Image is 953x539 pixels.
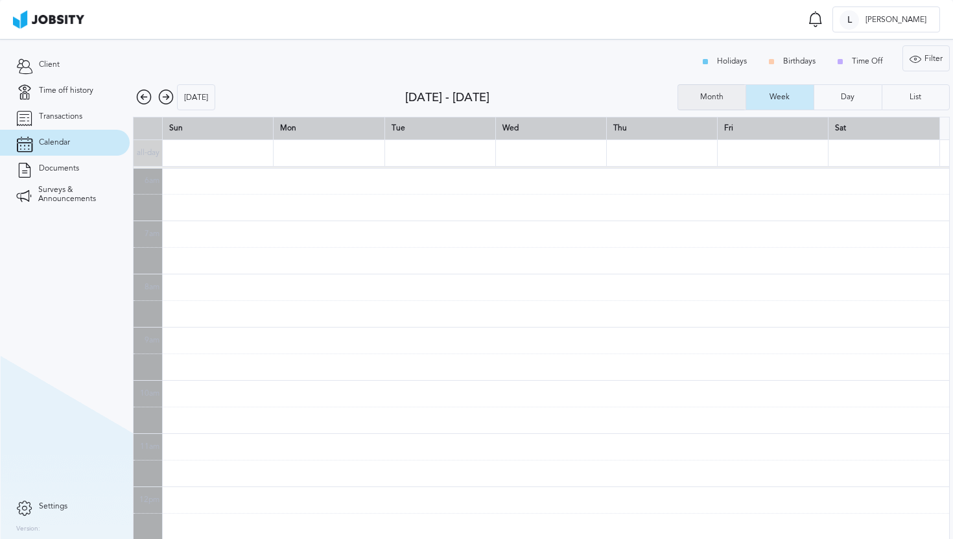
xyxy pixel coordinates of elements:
[145,282,159,291] span: 8am
[137,148,159,157] span: all-day
[139,495,159,504] span: 12pm
[502,123,519,132] span: Wed
[178,85,215,111] div: [DATE]
[694,93,730,102] div: Month
[902,45,950,71] button: Filter
[903,93,928,102] div: List
[39,502,67,511] span: Settings
[13,10,84,29] img: ab4bad089aa723f57921c736e9817d99.png
[832,6,940,32] button: L[PERSON_NAME]
[724,123,733,132] span: Fri
[746,84,814,110] button: Week
[16,525,40,533] label: Version:
[613,123,627,132] span: Thu
[145,335,159,344] span: 9am
[392,123,405,132] span: Tue
[840,10,859,30] div: L
[814,84,882,110] button: Day
[39,86,93,95] span: Time off history
[903,46,949,72] div: Filter
[39,138,70,147] span: Calendar
[145,229,159,238] span: 7am
[835,123,846,132] span: Sat
[177,84,215,110] button: [DATE]
[39,60,60,69] span: Client
[140,389,159,398] span: 10am
[169,123,183,132] span: Sun
[677,84,746,110] button: Month
[140,442,159,451] span: 11am
[763,93,796,102] div: Week
[859,16,933,25] span: [PERSON_NAME]
[882,84,950,110] button: List
[280,123,296,132] span: Mon
[39,112,82,121] span: Transactions
[834,93,861,102] div: Day
[145,176,159,185] span: 6am
[405,91,677,104] div: [DATE] - [DATE]
[38,186,113,204] span: Surveys & Announcements
[39,164,79,173] span: Documents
